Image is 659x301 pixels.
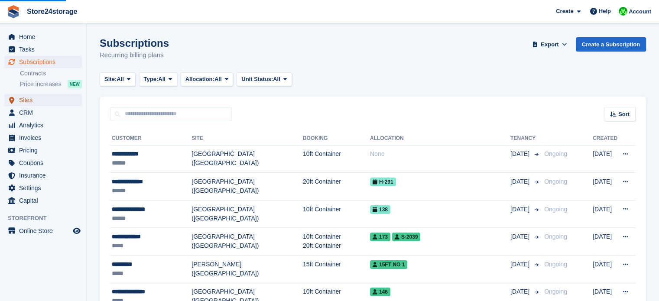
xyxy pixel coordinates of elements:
span: 173 [370,233,390,241]
td: [GEOGRAPHIC_DATA] ([GEOGRAPHIC_DATA]) [192,145,303,173]
a: menu [4,43,82,55]
span: Subscriptions [19,56,71,68]
span: Ongoing [544,206,567,213]
div: None [370,149,510,159]
a: menu [4,31,82,43]
span: All [117,75,124,84]
span: [DATE] [510,149,531,159]
a: menu [4,194,82,207]
button: Site: All [100,72,136,87]
a: menu [4,56,82,68]
td: [DATE] [593,173,617,201]
button: Type: All [139,72,177,87]
span: H-291 [370,178,396,186]
a: menu [4,225,82,237]
th: Tenancy [510,132,541,146]
a: menu [4,132,82,144]
span: Unit Status: [241,75,273,84]
button: Allocation: All [181,72,234,87]
img: Tracy Harper [619,7,627,16]
p: Recurring billing plans [100,50,169,60]
td: 10ft Container [303,200,370,228]
td: [GEOGRAPHIC_DATA] ([GEOGRAPHIC_DATA]) [192,173,303,201]
td: 20ft Container [303,173,370,201]
span: Site: [104,75,117,84]
div: NEW [68,80,82,88]
button: Export [531,37,569,52]
h1: Subscriptions [100,37,169,49]
span: Sort [618,110,630,119]
span: Tasks [19,43,71,55]
span: Storefront [8,214,86,223]
span: Account [629,7,651,16]
button: Unit Status: All [237,72,292,87]
span: Ongoing [544,288,567,295]
a: menu [4,169,82,181]
span: [DATE] [510,177,531,186]
td: [DATE] [593,145,617,173]
span: Invoices [19,132,71,144]
img: stora-icon-8386f47178a22dfd0bd8f6a31ec36ba5ce8667c1dd55bd0f319d3a0aa187defe.svg [7,5,20,18]
span: Create [556,7,573,16]
span: Insurance [19,169,71,181]
td: 10ft Container 20ft Container [303,228,370,256]
th: Site [192,132,303,146]
span: CRM [19,107,71,119]
span: S-2039 [392,233,421,241]
span: Ongoing [544,150,567,157]
span: Sites [19,94,71,106]
span: 146 [370,288,390,296]
a: menu [4,157,82,169]
td: 15ft Container [303,256,370,283]
span: Home [19,31,71,43]
a: menu [4,107,82,119]
span: All [158,75,166,84]
a: menu [4,182,82,194]
span: [DATE] [510,232,531,241]
a: Create a Subscription [576,37,646,52]
span: 15FT No 1 [370,260,407,269]
span: Ongoing [544,178,567,185]
span: Settings [19,182,71,194]
a: menu [4,94,82,106]
span: Help [599,7,611,16]
th: Customer [110,132,192,146]
td: [PERSON_NAME] ([GEOGRAPHIC_DATA]) [192,256,303,283]
span: Type: [144,75,159,84]
a: Contracts [20,69,82,78]
a: Store24storage [23,4,81,19]
th: Allocation [370,132,510,146]
a: Preview store [71,226,82,236]
td: [DATE] [593,256,617,283]
a: menu [4,119,82,131]
span: All [273,75,280,84]
span: [DATE] [510,287,531,296]
span: Coupons [19,157,71,169]
td: [DATE] [593,228,617,256]
td: 10ft Container [303,145,370,173]
span: Capital [19,194,71,207]
td: [DATE] [593,200,617,228]
th: Created [593,132,617,146]
span: All [214,75,222,84]
span: Online Store [19,225,71,237]
th: Booking [303,132,370,146]
span: Ongoing [544,233,567,240]
td: [GEOGRAPHIC_DATA] ([GEOGRAPHIC_DATA]) [192,200,303,228]
span: [DATE] [510,260,531,269]
span: Pricing [19,144,71,156]
a: Price increases NEW [20,79,82,89]
td: [GEOGRAPHIC_DATA] ([GEOGRAPHIC_DATA]) [192,228,303,256]
a: menu [4,144,82,156]
span: Allocation: [185,75,214,84]
span: Price increases [20,80,62,88]
span: Analytics [19,119,71,131]
span: Ongoing [544,261,567,268]
span: Export [541,40,558,49]
span: 138 [370,205,390,214]
span: [DATE] [510,205,531,214]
